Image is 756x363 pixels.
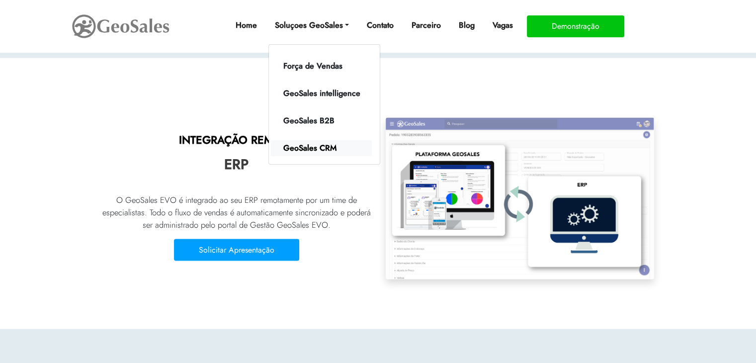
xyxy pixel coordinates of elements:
a: Blog [455,15,479,35]
a: Parceiro [408,15,445,35]
a: GeoSales CRM [271,140,372,156]
a: Soluçoes GeoSales [270,15,352,35]
button: Solicitar Apresentação [174,239,299,261]
a: Contato [363,15,398,35]
button: Demonstração [527,15,624,37]
a: Vagas [489,15,517,35]
img: GeoSales [71,12,170,40]
h2: INTEGRAÇÃO REMOTA [102,133,371,151]
a: Home [231,15,260,35]
a: GeoSales B2B [271,113,372,129]
p: ERP [102,154,371,175]
a: Força de Vendas [271,58,372,74]
img: GeoSales + ERP [386,118,654,279]
a: GeoSales intelligence [271,86,372,101]
p: O GeoSales EVO é integrado ao seu ERP remotamente por um time de especialistas. Todo o fluxo de v... [102,194,371,231]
